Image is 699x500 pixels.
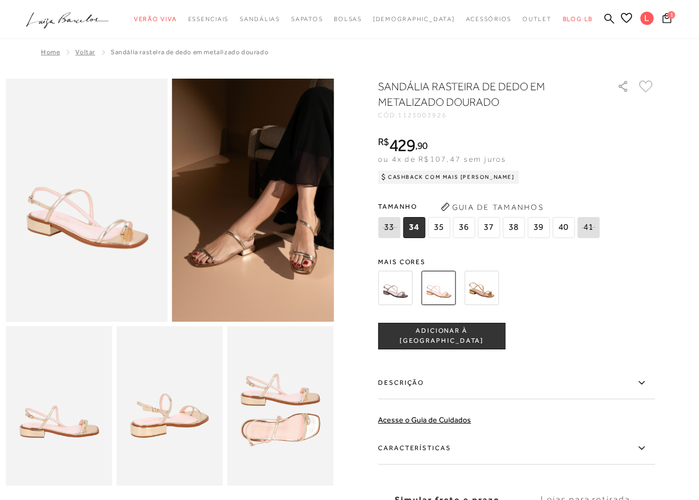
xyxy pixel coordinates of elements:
[378,137,389,147] i: R$
[478,217,500,238] span: 37
[373,9,455,29] a: noSubCategoriesText
[635,11,659,28] button: L
[378,432,655,465] label: Características
[378,415,471,424] a: Acesse o Guia de Cuidados
[453,217,475,238] span: 36
[421,271,455,305] img: SANDÁLIA RASTEIRA DE DEDO EM METALIZADO DOURADO
[378,154,506,163] span: ou 4x de R$107,47 sem juros
[378,323,505,349] button: ADICIONAR À [GEOGRAPHIC_DATA]
[378,112,599,118] div: CÓD:
[563,9,593,29] a: BLOG LB
[403,217,425,238] span: 34
[291,9,323,29] a: noSubCategoriesText
[398,111,447,119] span: 1123003926
[111,48,268,56] span: SANDÁLIA RASTEIRA DE DEDO EM METALIZADO DOURADO
[291,16,323,22] span: Sapatos
[466,16,512,22] span: Acessórios
[134,9,177,29] a: noSubCategoriesText
[134,16,177,22] span: Verão Viva
[503,217,525,238] span: 38
[378,79,586,110] h1: SANDÁLIA RASTEIRA DE DEDO EM METALIZADO DOURADO
[378,198,602,215] span: Tamanho
[640,12,654,25] span: L
[188,16,229,22] span: Essenciais
[552,217,574,238] span: 40
[379,326,505,346] span: ADICIONAR À [GEOGRAPHIC_DATA]
[659,12,675,27] button: 1
[240,16,280,22] span: Sandálias
[577,217,599,238] span: 41
[417,140,428,151] span: 90
[227,326,334,486] img: image
[334,16,362,22] span: Bolsas
[188,9,229,29] a: noSubCategoriesText
[240,9,280,29] a: noSubCategoriesText
[334,9,362,29] a: noSubCategoriesText
[378,259,655,265] span: Mais cores
[389,135,415,155] span: 429
[6,326,112,486] img: image
[373,16,455,22] span: [DEMOGRAPHIC_DATA]
[437,198,547,216] button: Guia de Tamanhos
[563,16,593,22] span: BLOG LB
[378,217,400,238] span: 33
[415,141,428,151] i: ,
[378,171,519,184] div: Cashback com Mais [PERSON_NAME]
[6,79,168,322] img: image
[428,217,450,238] span: 35
[522,9,552,29] a: noSubCategoriesText
[522,16,552,22] span: Outlet
[75,48,95,56] a: Voltar
[378,367,655,399] label: Descrição
[466,9,512,29] a: noSubCategoriesText
[464,271,499,305] img: SANDÁLIA RASTEIRA DE DEDO EM METALIZADO OURO
[667,11,675,19] span: 1
[41,48,60,56] a: Home
[527,217,550,238] span: 39
[116,326,222,486] img: image
[172,79,334,322] img: image
[378,271,412,305] img: SANDÁLIA RASTEIRA CLÁSSICA CHUMBO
